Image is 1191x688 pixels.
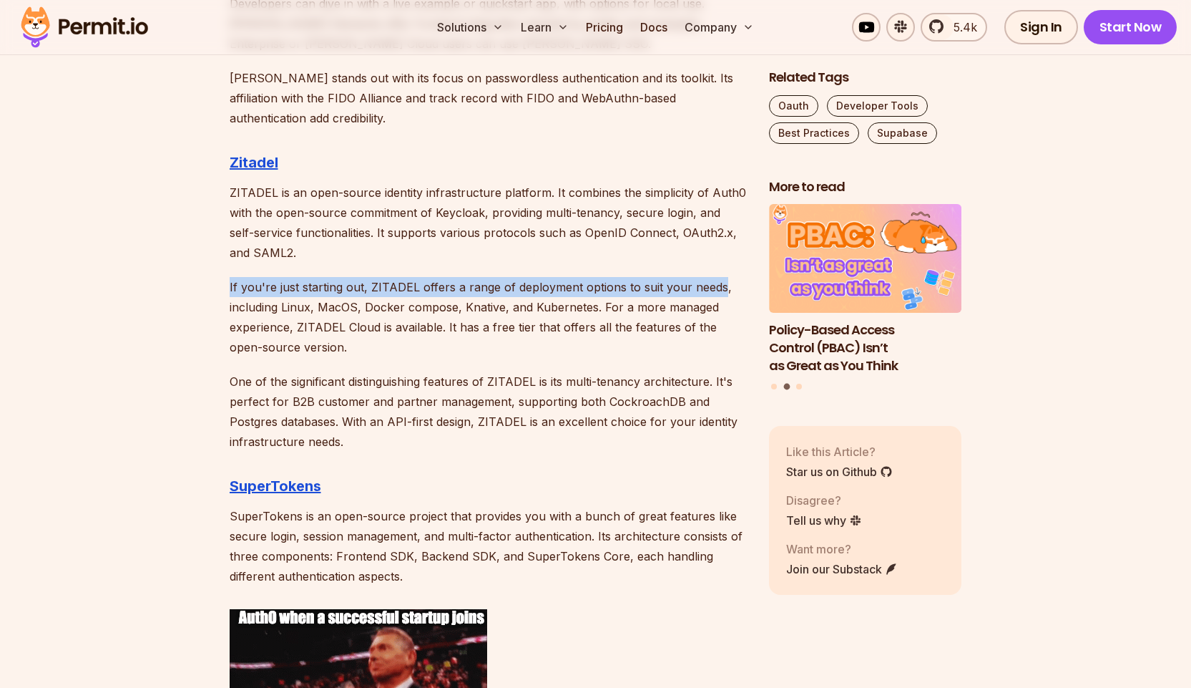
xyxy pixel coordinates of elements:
p: One of the significant distinguishing features of ZITADEL is its multi-tenancy architecture. It's... [230,372,746,452]
span: 5.4k [945,19,977,36]
a: Start Now [1084,10,1177,44]
p: ZITADEL is an open-source identity infrastructure platform. It combines the simplicity of Auth0 w... [230,183,746,263]
p: [PERSON_NAME] stands out with its focus on passwordless authentication and its toolkit. Its affil... [230,68,746,128]
img: Permit logo [14,3,155,52]
a: Supabase [868,122,937,144]
button: Company [679,13,760,42]
a: Sign In [1004,10,1078,44]
a: Join our Substack [786,561,898,578]
a: Pricing [580,13,629,42]
button: Go to slide 2 [783,384,790,390]
button: Go to slide 3 [796,384,802,389]
h3: Policy-Based Access Control (PBAC) Isn’t as Great as You Think [769,321,962,374]
p: SuperTokens is an open-source project that provides you with a bunch of great features like secur... [230,506,746,586]
a: Developer Tools [827,95,928,117]
a: Star us on Github [786,463,893,480]
a: Tell us why [786,512,862,529]
a: Best Practices [769,122,859,144]
p: Like this Article? [786,443,893,460]
p: Disagree? [786,492,862,509]
a: Docs [634,13,673,42]
p: If you're just starting out, ZITADEL offers a range of deployment options to suit your needs, inc... [230,277,746,357]
a: Oauth [769,95,818,117]
h2: More to read [769,178,962,196]
li: 2 of 3 [769,205,962,375]
div: Posts [769,205,962,392]
button: Learn [515,13,574,42]
a: Zitadel [230,154,278,171]
img: Policy-Based Access Control (PBAC) Isn’t as Great as You Think [769,205,962,314]
a: SuperTokens [230,478,321,495]
button: Go to slide 1 [771,384,777,389]
h2: Related Tags [769,69,962,87]
button: Solutions [431,13,509,42]
p: Want more? [786,541,898,558]
a: Policy-Based Access Control (PBAC) Isn’t as Great as You ThinkPolicy-Based Access Control (PBAC) ... [769,205,962,375]
a: 5.4k [921,13,987,42]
